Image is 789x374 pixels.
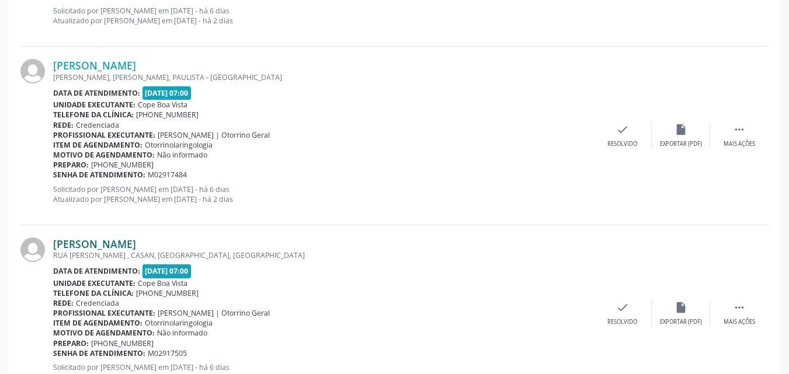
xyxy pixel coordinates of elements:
[136,288,199,298] span: [PHONE_NUMBER]
[53,250,593,260] div: RUA [PERSON_NAME] , CASAN, [GEOGRAPHIC_DATA], [GEOGRAPHIC_DATA]
[724,140,755,148] div: Mais ações
[145,318,213,328] span: Otorrinolaringologia
[53,278,135,288] b: Unidade executante:
[616,301,629,314] i: check
[53,298,74,308] b: Rede:
[76,120,119,130] span: Credenciada
[53,160,89,170] b: Preparo:
[53,348,145,358] b: Senha de atendimento:
[53,338,89,348] b: Preparo:
[53,72,593,82] div: [PERSON_NAME], [PERSON_NAME], PAULISTA - [GEOGRAPHIC_DATA]
[136,110,199,120] span: [PHONE_NUMBER]
[53,6,593,26] p: Solicitado por [PERSON_NAME] em [DATE] - há 6 dias Atualizado por [PERSON_NAME] em [DATE] - há 2 ...
[53,59,136,72] a: [PERSON_NAME]
[138,100,187,110] span: Cope Boa Vista
[53,266,140,276] b: Data de atendimento:
[733,123,746,136] i: 
[145,140,213,150] span: Otorrinolaringologia
[142,86,192,100] span: [DATE] 07:00
[675,123,687,136] i: insert_drive_file
[53,328,155,338] b: Motivo de agendamento:
[157,328,207,338] span: Não informado
[53,184,593,204] p: Solicitado por [PERSON_NAME] em [DATE] - há 6 dias Atualizado por [PERSON_NAME] em [DATE] - há 2 ...
[607,140,637,148] div: Resolvido
[53,140,142,150] b: Item de agendamento:
[157,150,207,160] span: Não informado
[53,170,145,180] b: Senha de atendimento:
[53,88,140,98] b: Data de atendimento:
[724,318,755,326] div: Mais ações
[158,130,270,140] span: [PERSON_NAME] | Otorrino Geral
[138,278,187,288] span: Cope Boa Vista
[660,318,702,326] div: Exportar (PDF)
[53,120,74,130] b: Rede:
[158,308,270,318] span: [PERSON_NAME] | Otorrino Geral
[53,130,155,140] b: Profissional executante:
[53,318,142,328] b: Item de agendamento:
[76,298,119,308] span: Credenciada
[91,338,154,348] span: [PHONE_NUMBER]
[53,110,134,120] b: Telefone da clínica:
[20,59,45,83] img: img
[53,150,155,160] b: Motivo de agendamento:
[91,160,154,170] span: [PHONE_NUMBER]
[616,123,629,136] i: check
[53,100,135,110] b: Unidade executante:
[148,348,187,358] span: M02917505
[733,301,746,314] i: 
[53,237,136,250] a: [PERSON_NAME]
[660,140,702,148] div: Exportar (PDF)
[142,264,192,278] span: [DATE] 07:00
[53,288,134,298] b: Telefone da clínica:
[53,308,155,318] b: Profissional executante:
[20,237,45,262] img: img
[675,301,687,314] i: insert_drive_file
[148,170,187,180] span: M02917484
[607,318,637,326] div: Resolvido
